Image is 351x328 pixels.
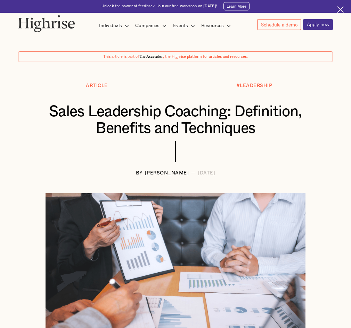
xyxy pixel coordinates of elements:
[86,83,108,88] div: Article
[103,55,139,58] span: This article is part of
[145,171,189,176] div: [PERSON_NAME]
[303,19,333,30] a: Apply now
[99,22,131,30] div: Individuals
[139,54,163,58] span: The Ascender
[201,22,233,30] div: Resources
[18,15,75,32] img: Highrise logo
[173,22,197,30] div: Events
[198,171,215,176] div: [DATE]
[257,19,301,30] a: Schedule a demo
[32,103,320,137] h1: Sales Leadership Coaching: Definition, Benefits and Techniques
[191,171,196,176] div: —
[223,2,250,10] a: Learn More
[201,22,224,30] div: Resources
[135,22,169,30] div: Companies
[337,6,343,13] img: Cross icon
[163,55,248,58] span: , the Highrise platform for articles and resources.
[99,22,122,30] div: Individuals
[101,4,217,9] div: Unlock the power of feedback. Join our free workshop on [DATE]!
[136,171,143,176] div: BY
[135,22,160,30] div: Companies
[236,83,272,88] div: #LEADERSHIP
[173,22,188,30] div: Events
